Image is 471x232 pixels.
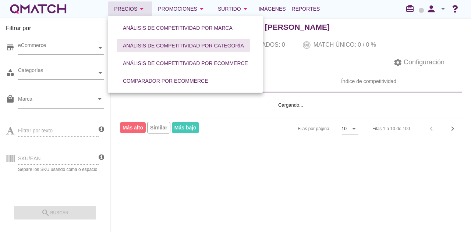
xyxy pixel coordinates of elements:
button: Análisis de competitividad por categoría [117,39,250,52]
button: Next page [446,122,459,135]
div: Análisis de competitividad por categoría [123,42,244,50]
a: Análisis de competitividad por eCommerce [114,54,257,72]
div: Promociones [158,4,206,13]
div: Precios [114,4,146,13]
i: person [424,4,439,14]
div: Surtido [218,4,250,13]
a: Imágenes [256,1,289,16]
a: Comparador por eCommerce [114,72,217,90]
div: Comparador por eCommerce [123,77,208,85]
i: chevron_right [448,124,457,133]
i: settings [393,58,402,67]
i: category [6,68,15,77]
i: arrow_drop_down [241,4,250,13]
i: arrow_drop_down [137,4,146,13]
button: Promociones [152,1,212,16]
a: Reportes [289,1,323,16]
span: Más bajo [172,122,199,133]
div: Análisis de competitividad por marca [123,24,233,32]
button: Configuración [387,56,450,69]
div: Filas 1 a 10 de 100 [372,125,410,132]
h3: Filtrar por [6,24,104,36]
i: arrow_drop_down [350,124,358,133]
i: local_mall [6,94,15,103]
span: Reportes [292,4,320,13]
div: Análisis de competitividad por eCommerce [123,60,248,67]
span: Similar [147,122,170,133]
i: arrow_drop_down [197,4,206,13]
i: store [6,43,15,52]
a: Análisis de competitividad por categoría [114,37,253,54]
div: Filas por página [224,118,358,139]
p: Cargando... [137,101,445,109]
i: arrow_drop_down [95,94,104,103]
button: Análisis de competitividad por marca [117,21,238,35]
button: Surtido [212,1,256,16]
span: Más alto [120,122,146,133]
th: Índice de competitividad: Not sorted. [275,71,462,92]
a: white-qmatch-logo [9,1,68,16]
span: Configuración [402,57,445,67]
div: 10 [342,125,347,132]
button: Precios [108,1,152,16]
button: Comparador por eCommerce [117,74,214,88]
button: Análisis de competitividad por eCommerce [117,57,254,70]
i: redeem [406,4,417,13]
i: arrow_drop_down [439,4,447,13]
span: Imágenes [259,4,286,13]
a: Análisis de competitividad por marca [114,19,241,37]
